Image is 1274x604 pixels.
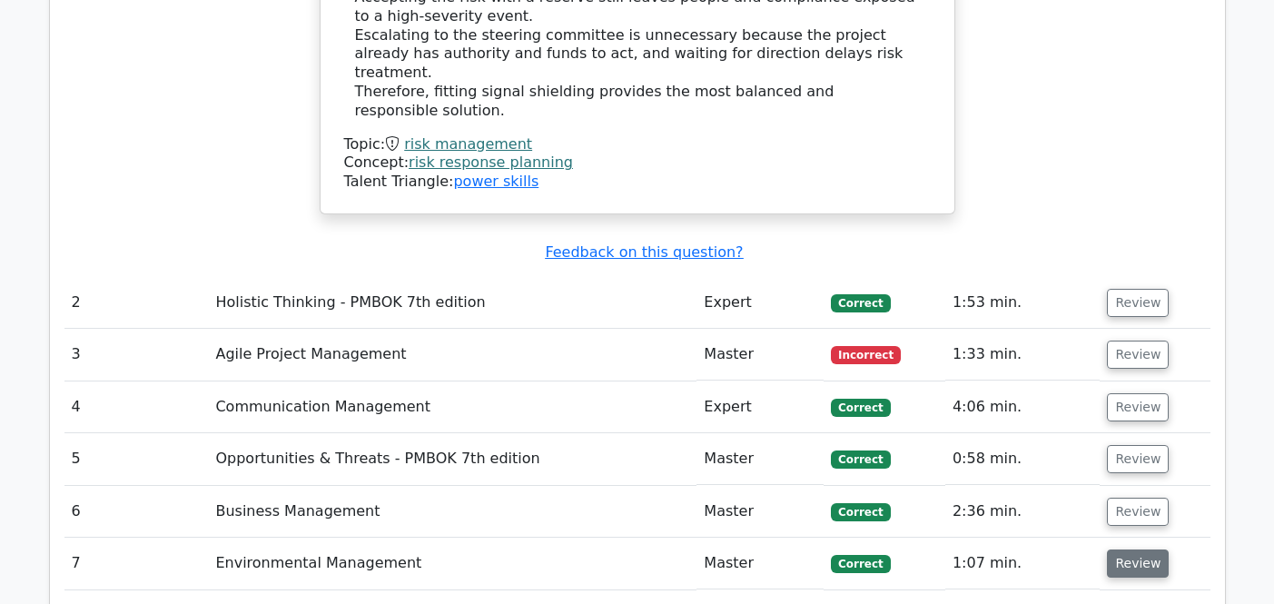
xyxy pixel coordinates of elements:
[64,277,209,329] td: 2
[208,433,696,485] td: Opportunities & Threats - PMBOK 7th edition
[696,538,824,589] td: Master
[696,277,824,329] td: Expert
[831,399,890,417] span: Correct
[453,173,538,190] a: power skills
[1107,550,1169,578] button: Review
[945,433,1101,485] td: 0:58 min.
[64,433,209,485] td: 5
[696,433,824,485] td: Master
[208,277,696,329] td: Holistic Thinking - PMBOK 7th edition
[208,329,696,381] td: Agile Project Management
[831,503,890,521] span: Correct
[945,277,1101,329] td: 1:53 min.
[696,329,824,381] td: Master
[409,153,573,171] a: risk response planning
[344,135,931,154] div: Topic:
[831,294,890,312] span: Correct
[545,243,743,261] a: Feedback on this question?
[945,486,1101,538] td: 2:36 min.
[208,381,696,433] td: Communication Management
[404,135,532,153] a: risk management
[64,381,209,433] td: 4
[1107,341,1169,369] button: Review
[344,153,931,173] div: Concept:
[945,538,1101,589] td: 1:07 min.
[696,486,824,538] td: Master
[208,486,696,538] td: Business Management
[1107,498,1169,526] button: Review
[64,486,209,538] td: 6
[831,451,890,469] span: Correct
[64,538,209,589] td: 7
[1107,445,1169,473] button: Review
[945,329,1101,381] td: 1:33 min.
[831,346,901,364] span: Incorrect
[344,135,931,192] div: Talent Triangle:
[64,329,209,381] td: 3
[945,381,1101,433] td: 4:06 min.
[208,538,696,589] td: Environmental Management
[1107,289,1169,317] button: Review
[1107,393,1169,421] button: Review
[831,555,890,573] span: Correct
[696,381,824,433] td: Expert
